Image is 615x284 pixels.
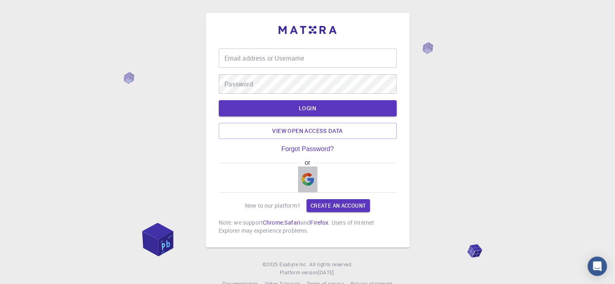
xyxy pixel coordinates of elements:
[588,257,607,276] div: Open Intercom Messenger
[219,219,397,235] p: Note: we support , and . Users of Internet Explorer may experience problems.
[318,269,335,276] span: [DATE] .
[284,219,300,226] a: Safari
[279,261,308,267] span: Exabyte Inc.
[279,261,308,269] a: Exabyte Inc.
[219,123,397,139] a: View open access data
[263,219,283,226] a: Chrome
[306,199,370,212] a: Create an account
[309,261,353,269] span: All rights reserved.
[281,145,334,153] a: Forgot Password?
[245,202,300,210] p: New to our platform?
[301,173,314,186] img: Google
[262,261,279,269] span: © 2025
[219,100,397,116] button: LOGIN
[310,219,328,226] a: Firefox
[318,269,335,277] a: [DATE].
[301,159,314,166] span: or
[280,269,318,277] span: Platform version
